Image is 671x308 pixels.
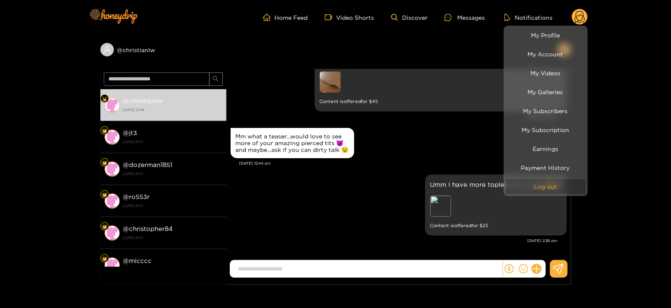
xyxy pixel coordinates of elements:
[506,104,586,118] a: My Subscribers
[506,179,586,194] button: Log out
[506,85,586,99] a: My Galleries
[506,141,586,156] a: Earnings
[506,66,586,80] a: My Videos
[506,122,586,137] a: My Subscription
[506,28,586,42] a: My Profile
[506,160,586,175] a: Payment History
[506,47,586,61] a: My Account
